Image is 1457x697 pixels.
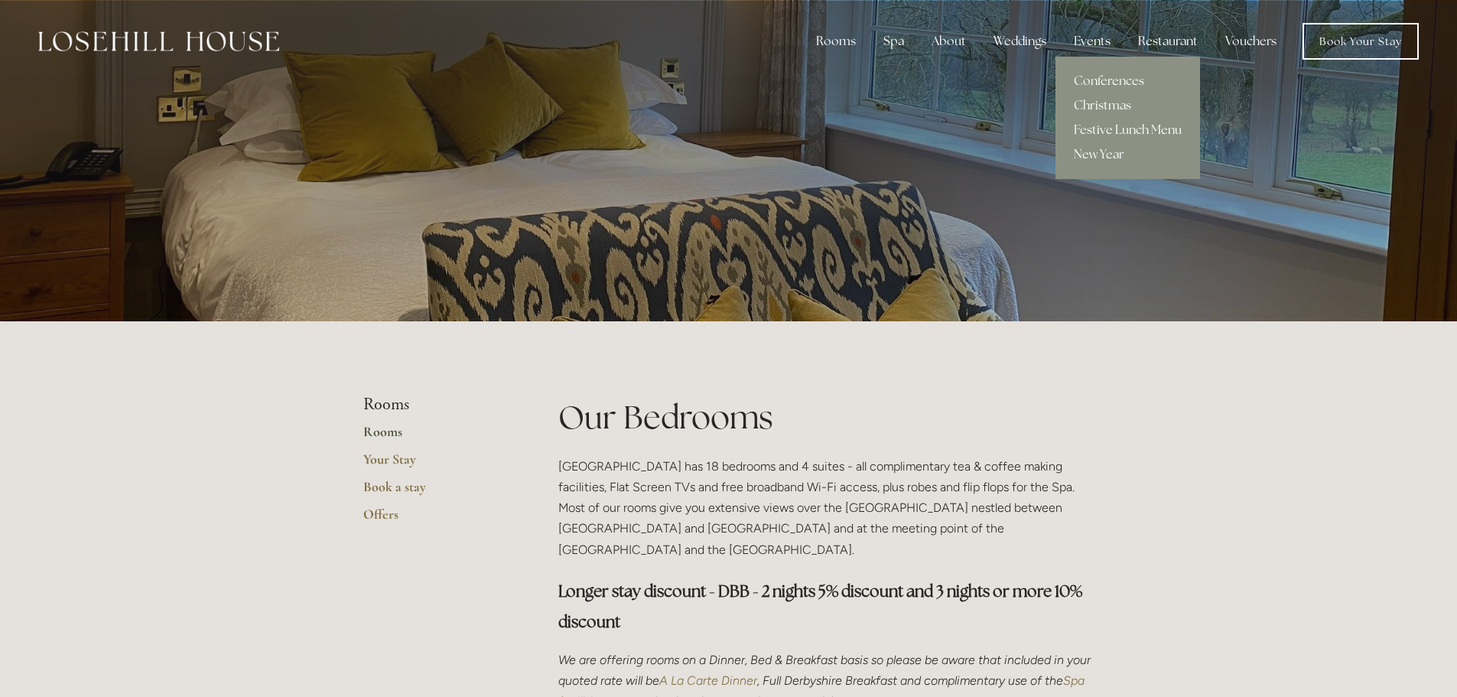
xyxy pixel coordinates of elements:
strong: Longer stay discount - DBB - 2 nights 5% discount and 3 nights or more 10% discount [558,581,1085,632]
div: Rooms [804,26,868,57]
li: Rooms [363,395,509,415]
div: Spa [871,26,916,57]
a: Vouchers [1213,26,1289,57]
em: We are offering rooms on a Dinner, Bed & Breakfast basis so please be aware that included in your... [558,653,1094,688]
a: A La Carte Dinner [659,673,757,688]
a: Rooms [363,423,509,451]
a: Offers [363,506,509,533]
div: About [919,26,978,57]
a: Your Stay [363,451,509,478]
p: [GEOGRAPHIC_DATA] has 18 bedrooms and 4 suites - all complimentary tea & coffee making facilities... [558,456,1094,560]
h1: Our Bedrooms [558,395,1094,440]
a: New Year [1055,142,1200,167]
a: Book a stay [363,478,509,506]
img: Losehill House [38,31,279,51]
a: Christmas [1055,93,1200,118]
a: Book Your Stay [1303,23,1419,60]
a: Conferences [1055,69,1200,93]
div: Events [1062,26,1123,57]
div: Restaurant [1126,26,1210,57]
div: Weddings [981,26,1059,57]
a: Festive Lunch Menu [1055,118,1200,142]
em: , Full Derbyshire Breakfast and complimentary use of the [757,673,1063,688]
